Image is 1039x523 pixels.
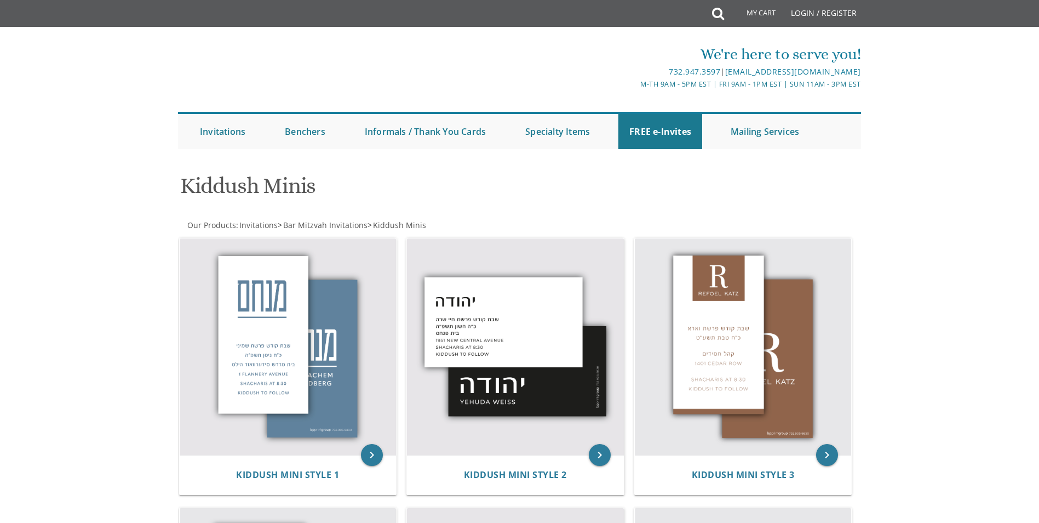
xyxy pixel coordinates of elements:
[368,220,426,230] span: >
[189,114,256,149] a: Invitations
[406,65,861,78] div: |
[180,238,397,456] img: Kiddush Mini Style 1
[282,220,368,230] a: Bar Mitzvah Invitations
[692,469,795,481] span: Kiddush Mini Style 3
[720,114,810,149] a: Mailing Services
[406,78,861,90] div: M-Th 9am - 5pm EST | Fri 9am - 1pm EST | Sun 11am - 3pm EST
[635,238,852,456] img: Kiddush Mini Style 3
[236,470,339,480] a: Kiddush Mini Style 1
[373,220,426,230] span: Kiddush Minis
[669,66,720,77] a: 732.947.3597
[236,469,339,481] span: Kiddush Mini Style 1
[238,220,278,230] a: Invitations
[816,444,838,466] a: keyboard_arrow_right
[372,220,426,230] a: Kiddush Minis
[464,469,567,481] span: Kiddush Mini Style 2
[274,114,336,149] a: Benchers
[725,66,861,77] a: [EMAIL_ADDRESS][DOMAIN_NAME]
[692,470,795,480] a: Kiddush Mini Style 3
[186,220,236,230] a: Our Products
[180,174,627,206] h1: Kiddush Minis
[514,114,601,149] a: Specialty Items
[278,220,368,230] span: >
[589,444,611,466] a: keyboard_arrow_right
[178,220,520,231] div: :
[283,220,368,230] span: Bar Mitzvah Invitations
[361,444,383,466] a: keyboard_arrow_right
[354,114,497,149] a: Informals / Thank You Cards
[406,43,861,65] div: We're here to serve you!
[407,238,624,456] img: Kiddush Mini Style 2
[723,1,783,29] a: My Cart
[239,220,278,230] span: Invitations
[618,114,702,149] a: FREE e-Invites
[464,470,567,480] a: Kiddush Mini Style 2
